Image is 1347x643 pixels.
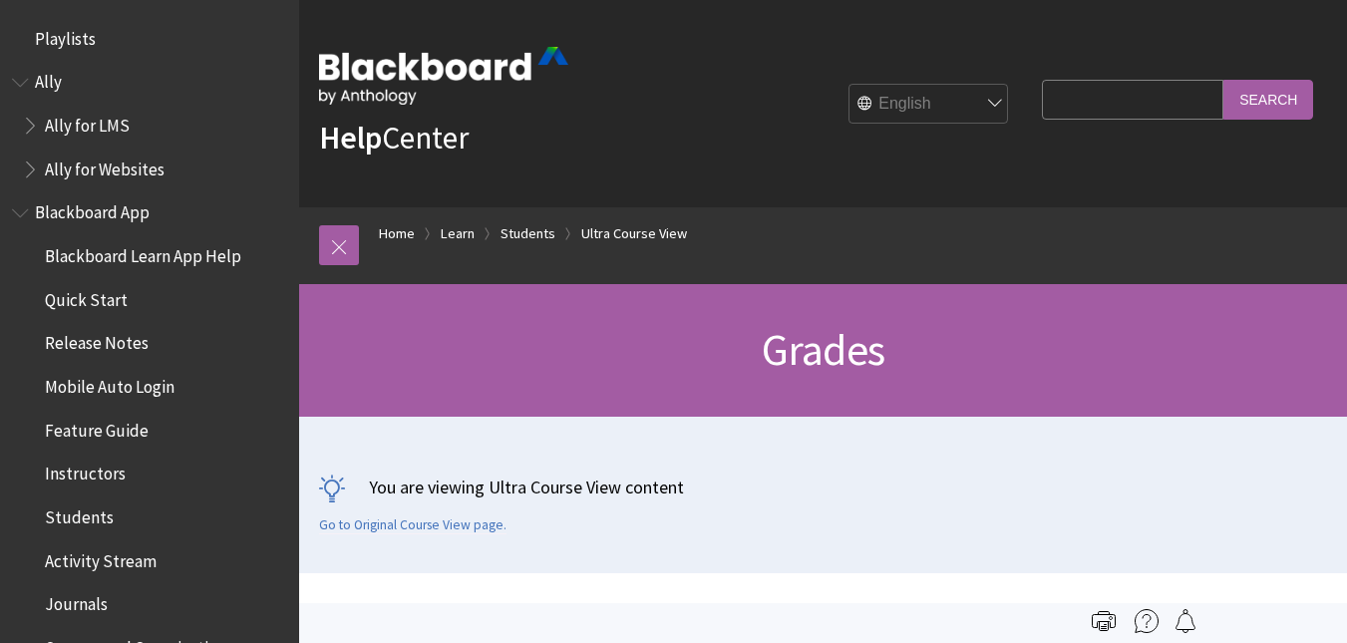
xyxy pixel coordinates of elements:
[45,500,114,527] span: Students
[1174,609,1197,633] img: Follow this page
[441,221,475,246] a: Learn
[12,66,287,186] nav: Book outline for Anthology Ally Help
[319,475,1327,499] p: You are viewing Ultra Course View content
[45,283,128,310] span: Quick Start
[319,118,382,158] strong: Help
[45,109,130,136] span: Ally for LMS
[1223,80,1313,119] input: Search
[849,85,1009,125] select: Site Language Selector
[45,588,108,615] span: Journals
[1092,609,1116,633] img: Print
[45,458,126,484] span: Instructors
[319,118,469,158] a: HelpCenter
[12,22,287,56] nav: Book outline for Playlists
[35,22,96,49] span: Playlists
[762,322,884,377] span: Grades
[319,516,506,534] a: Go to Original Course View page.
[35,66,62,93] span: Ally
[45,239,241,266] span: Blackboard Learn App Help
[35,196,150,223] span: Blackboard App
[45,414,149,441] span: Feature Guide
[501,221,555,246] a: Students
[379,221,415,246] a: Home
[581,221,687,246] a: Ultra Course View
[45,544,157,571] span: Activity Stream
[1135,609,1159,633] img: More help
[45,327,149,354] span: Release Notes
[45,370,174,397] span: Mobile Auto Login
[45,153,165,179] span: Ally for Websites
[319,47,568,105] img: Blackboard by Anthology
